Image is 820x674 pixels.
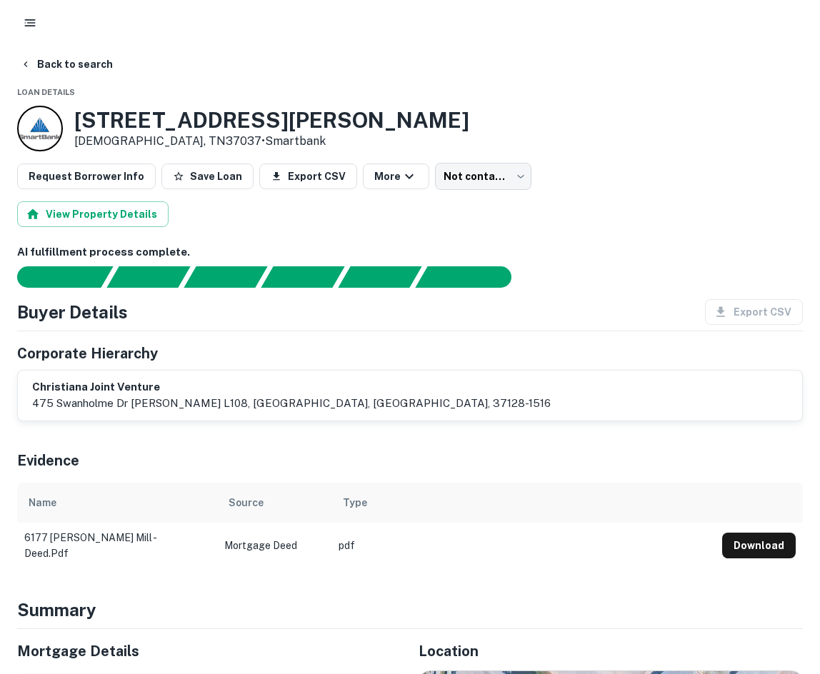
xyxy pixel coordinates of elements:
div: Name [29,494,56,511]
div: Type [343,494,367,511]
h5: Location [419,640,803,662]
button: View Property Details [17,201,169,227]
button: Download [722,533,796,558]
iframe: Chat Widget [749,560,820,628]
h5: Corporate Hierarchy [17,343,158,364]
div: Documents found, AI parsing details... [184,266,267,288]
div: Source [229,494,264,511]
div: AI fulfillment process complete. [416,266,529,288]
th: Type [331,483,715,523]
td: Mortgage Deed [217,523,331,568]
h4: Summary [17,597,803,623]
h4: Buyer Details [17,299,128,325]
span: Loan Details [17,88,75,96]
div: Principals found, still searching for contact information. This may take time... [338,266,421,288]
th: Source [217,483,331,523]
th: Name [17,483,217,523]
button: Back to search [14,51,119,77]
p: 475 swanholme dr [PERSON_NAME] l108, [GEOGRAPHIC_DATA], [GEOGRAPHIC_DATA], 37128-1516 [32,395,551,412]
button: Request Borrower Info [17,164,156,189]
button: More [363,164,429,189]
div: Not contacted [435,163,531,190]
h6: AI fulfillment process complete. [17,244,803,261]
h3: [STREET_ADDRESS][PERSON_NAME] [74,107,469,133]
div: scrollable content [17,483,803,563]
h5: Evidence [17,450,79,471]
div: Your request is received and processing... [106,266,190,288]
button: Export CSV [259,164,357,189]
div: Principals found, AI now looking for contact information... [261,266,344,288]
h5: Mortgage Details [17,640,401,662]
a: Smartbank [265,134,326,148]
td: 6177 [PERSON_NAME] mill - deed.pdf [17,523,217,568]
p: [DEMOGRAPHIC_DATA], TN37037 • [74,133,469,150]
button: Save Loan [161,164,254,189]
h6: christiana joint venture [32,379,551,396]
td: pdf [331,523,715,568]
